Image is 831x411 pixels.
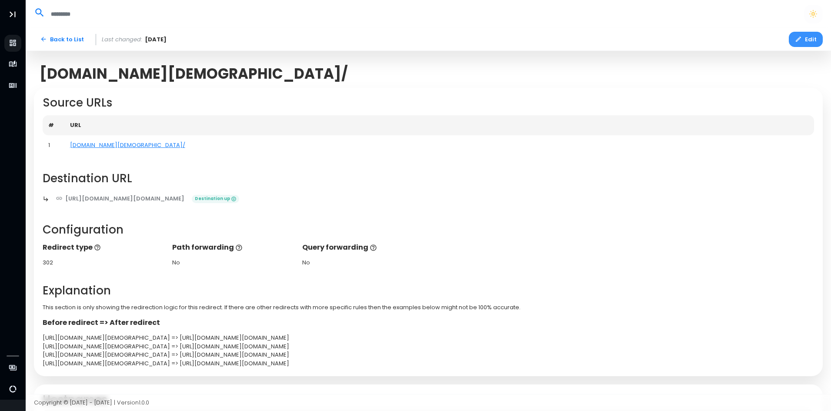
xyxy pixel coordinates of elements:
[43,115,64,135] th: #
[40,65,348,82] span: [DOMAIN_NAME][DEMOGRAPHIC_DATA]/
[34,398,149,407] span: Copyright © [DATE] - [DATE] | Version 1.0.0
[102,35,142,44] span: Last changed:
[64,115,814,135] th: URL
[43,342,814,351] div: [URL][DOMAIN_NAME][DEMOGRAPHIC_DATA] => [URL][DOMAIN_NAME][DOMAIN_NAME]
[43,242,164,253] p: Redirect type
[43,172,814,185] h2: Destination URL
[70,141,185,149] a: [DOMAIN_NAME][DEMOGRAPHIC_DATA]/
[43,258,164,267] div: 302
[4,6,21,23] button: Toggle Aside
[43,393,814,407] h2: Hostnames
[145,35,167,44] span: [DATE]
[43,351,814,359] div: [URL][DOMAIN_NAME][DEMOGRAPHIC_DATA] => [URL][DOMAIN_NAME][DOMAIN_NAME]
[48,141,59,150] div: 1
[34,32,90,47] a: Back to List
[50,191,191,206] a: [URL][DOMAIN_NAME][DOMAIN_NAME]
[789,32,823,47] button: Edit
[302,258,424,267] div: No
[302,242,424,253] p: Query forwarding
[172,242,294,253] p: Path forwarding
[43,284,814,297] h2: Explanation
[43,359,814,368] div: [URL][DOMAIN_NAME][DEMOGRAPHIC_DATA] => [URL][DOMAIN_NAME][DOMAIN_NAME]
[43,317,814,328] p: Before redirect => After redirect
[192,195,239,204] span: Destination up
[43,96,814,110] h2: Source URLs
[43,303,814,312] p: This section is only showing the redirection logic for this redirect. If there are other redirect...
[172,258,294,267] div: No
[43,334,814,342] div: [URL][DOMAIN_NAME][DEMOGRAPHIC_DATA] => [URL][DOMAIN_NAME][DOMAIN_NAME]
[43,223,814,237] h2: Configuration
